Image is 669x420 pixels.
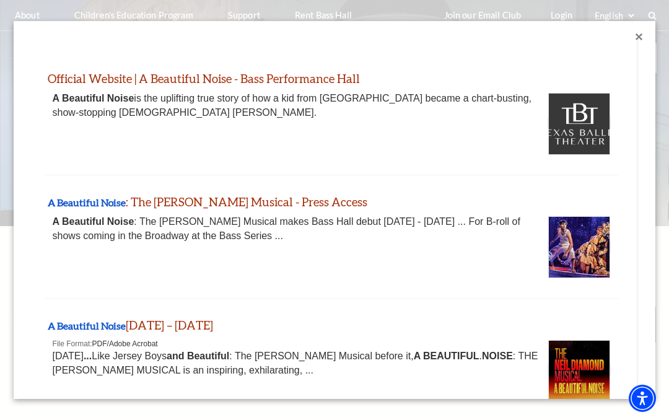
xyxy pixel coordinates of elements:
[92,339,158,348] span: PDF/Adobe Acrobat
[548,93,610,155] img: Thumbnail image
[548,340,610,402] img: Thumbnail image
[482,351,513,361] b: NOISE
[548,216,610,278] img: Thumbnail image
[548,241,611,253] a: Thumbnail image - open in a new tab
[48,318,213,332] a: A Beautiful Noise October 28 – November 2, 2025 - open in a new tab
[548,117,611,129] a: Thumbnail image - open in a new tab
[53,216,134,227] b: A Beautiful Noise
[167,351,229,361] b: and Beautiful
[48,71,360,85] a: Official Website | A Beautiful Noise - Bass Performance Hall - open in a new tab
[629,385,656,412] div: Accessibility Menu
[84,351,92,361] b: ...
[48,195,367,209] a: A Beautiful Noise : The Neil Diamond Musical - Press Access - open in a new tab
[48,320,126,331] b: A Beautiful Noise
[53,215,611,243] div: : The [PERSON_NAME] Musical makes Bass Hall debut [DATE] - [DATE] ... For B-roll of shows coming ...
[53,92,611,120] div: is the uplifting true story of how a kid from [GEOGRAPHIC_DATA] became a chart-busting, show-stop...
[548,364,611,376] a: Thumbnail image - open in a new tab
[53,93,134,103] b: A Beautiful Noise
[53,349,611,377] div: [DATE] Like Jersey Boys : The [PERSON_NAME] Musical before it, . : THE [PERSON_NAME] MUSICAL is a...
[414,351,479,361] b: A BEAUTIFUL
[53,339,92,348] span: File Format:
[48,196,126,208] b: A Beautiful Noise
